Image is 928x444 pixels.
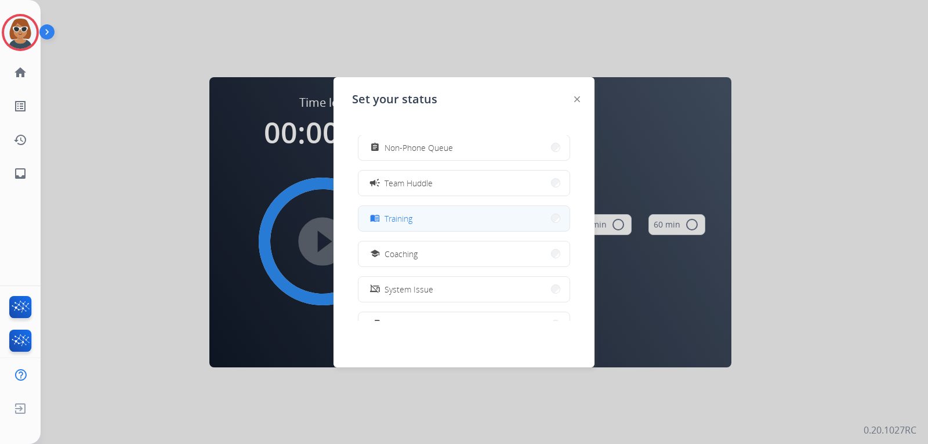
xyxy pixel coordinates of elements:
[4,16,37,49] img: avatar
[13,133,27,147] mat-icon: history
[13,99,27,113] mat-icon: list_alt
[385,319,420,331] span: Logged In
[370,143,380,153] mat-icon: assignment
[358,206,570,231] button: Training
[369,319,380,330] mat-icon: login
[358,277,570,302] button: System Issue
[13,167,27,181] mat-icon: inbox
[574,96,580,102] img: close-button
[13,66,27,80] mat-icon: home
[370,284,380,294] mat-icon: phonelink_off
[369,177,380,189] mat-icon: campaign
[385,248,418,260] span: Coaching
[385,177,433,189] span: Team Huddle
[385,142,453,154] span: Non-Phone Queue
[358,171,570,196] button: Team Huddle
[358,312,570,337] button: Logged In
[358,241,570,266] button: Coaching
[352,91,437,107] span: Set your status
[370,249,380,259] mat-icon: school
[370,214,380,223] mat-icon: menu_book
[864,423,916,437] p: 0.20.1027RC
[358,135,570,160] button: Non-Phone Queue
[385,283,433,295] span: System Issue
[385,212,412,225] span: Training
